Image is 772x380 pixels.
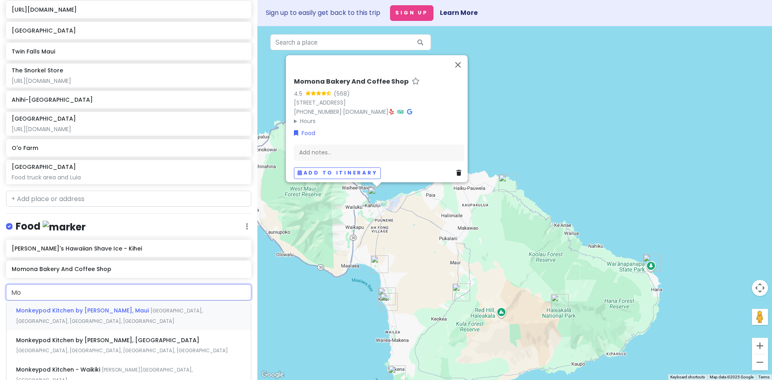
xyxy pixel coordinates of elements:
[334,89,350,98] div: (568)
[43,221,86,233] img: marker
[407,109,412,115] i: Google Maps
[375,284,399,308] div: South Maui Gardens
[752,338,768,354] button: Zoom in
[440,8,478,17] a: Learn More
[294,117,464,125] summary: Hours
[343,108,388,116] a: [DOMAIN_NAME]
[294,168,381,179] button: Add to itinerary
[758,375,770,379] a: Terms (opens in new tab)
[16,306,150,314] span: Monkeypod Kitchen by [PERSON_NAME], Maui
[12,27,245,34] h6: [GEOGRAPHIC_DATA]
[449,280,473,304] div: O'o Farm
[710,375,754,379] span: Map data ©2025 Google
[640,251,664,275] div: Waiʻānapanapa State Park
[294,108,342,116] a: [PHONE_NUMBER]
[12,6,245,13] h6: [URL][DOMAIN_NAME]
[294,89,306,98] div: 4.5
[397,109,404,115] i: Tripadvisor
[294,78,409,86] h6: Momona Bakery And Coffee Shop
[12,115,76,122] h6: [GEOGRAPHIC_DATA]
[495,171,519,195] div: Twin Falls Maui
[412,78,420,86] a: Star place
[365,183,389,207] div: Momona Bakery And Coffee Shop
[12,125,245,133] div: [URL][DOMAIN_NAME]
[294,129,315,138] a: Food
[12,174,245,181] div: Food truck area and Luia
[16,220,86,233] h4: Food
[6,191,251,207] input: + Add place or address
[16,366,102,374] span: Monkeypod Kitchen - Waikiki
[12,144,245,152] h6: O'o Farm
[294,99,346,107] a: [STREET_ADDRESS]
[548,291,572,315] div: Haleakalā National Park
[16,307,203,325] span: [GEOGRAPHIC_DATA], [GEOGRAPHIC_DATA], [GEOGRAPHIC_DATA], [GEOGRAPHIC_DATA]
[12,48,245,55] h6: Twin Falls Maui
[259,370,286,380] img: Google
[12,265,245,273] h6: Momona Bakery And Coffee Shop
[448,55,468,74] button: Close
[12,163,76,170] h6: [GEOGRAPHIC_DATA]
[377,290,401,314] div: The Snorkel Store
[368,252,392,276] div: Ululani's Hawaiian Shave Ice - Kihei
[12,77,245,84] div: [URL][DOMAIN_NAME]
[752,309,768,325] button: Drag Pegman onto the map to open Street View
[270,34,431,50] input: Search a place
[456,169,464,178] a: Delete place
[752,354,768,370] button: Zoom out
[12,245,245,252] h6: [PERSON_NAME]'s Hawaiian Shave Ice - Kihei
[259,370,286,380] a: Open this area in Google Maps (opens a new window)
[16,347,228,354] span: [GEOGRAPHIC_DATA], [GEOGRAPHIC_DATA], [GEOGRAPHIC_DATA], [GEOGRAPHIC_DATA]
[294,144,464,161] div: Add notes...
[390,5,433,21] button: Sign Up
[6,284,251,300] input: + Add place or address
[12,67,63,74] h6: The Snorkel Store
[16,336,199,344] span: Monkeypod Kitchen by [PERSON_NAME], [GEOGRAPHIC_DATA]
[670,374,705,380] button: Keyboard shortcuts
[294,78,464,125] div: · ·
[752,280,768,296] button: Map camera controls
[12,96,245,103] h6: Ahihi-[GEOGRAPHIC_DATA]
